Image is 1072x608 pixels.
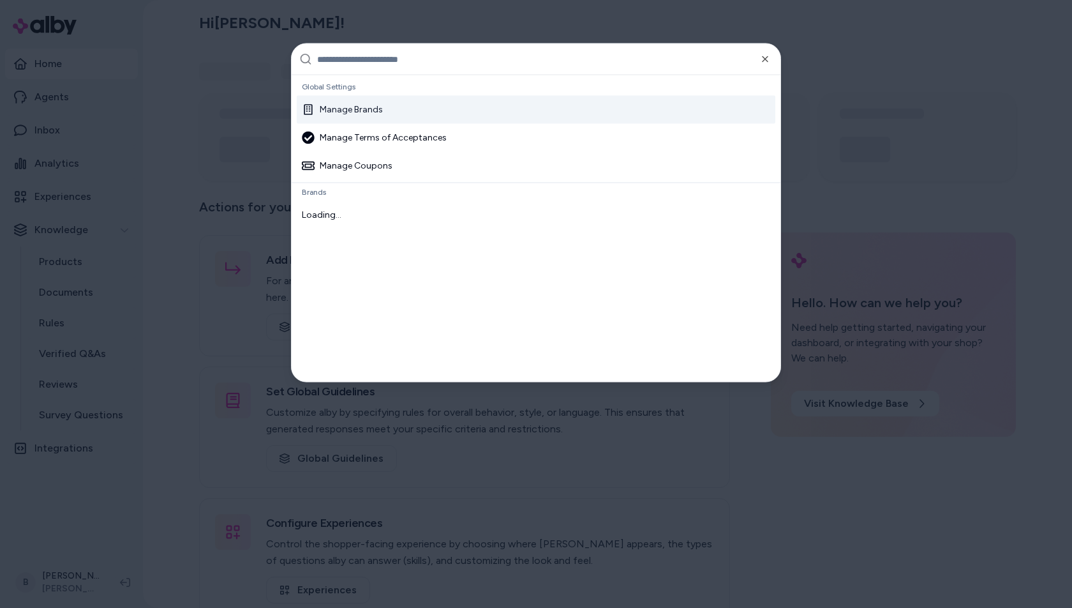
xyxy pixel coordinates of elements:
div: Manage Coupons [302,160,392,172]
div: Loading... [297,201,775,229]
div: Manage Terms of Acceptances [302,132,447,144]
div: Brands [297,183,775,201]
div: Global Settings [297,78,775,96]
div: Manage Brands [302,103,383,116]
div: Suggestions [292,75,780,382]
